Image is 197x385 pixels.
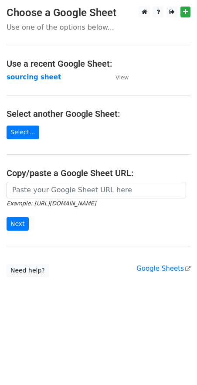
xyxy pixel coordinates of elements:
h3: Choose a Google Sheet [7,7,190,19]
h4: Use a recent Google Sheet: [7,58,190,69]
a: Google Sheets [136,265,190,273]
small: View [115,74,129,81]
a: sourcing sheet [7,73,61,81]
small: Example: [URL][DOMAIN_NAME] [7,200,96,207]
p: Use one of the options below... [7,23,190,32]
h4: Copy/paste a Google Sheet URL: [7,168,190,178]
iframe: Chat Widget [153,343,197,385]
h4: Select another Google Sheet: [7,109,190,119]
input: Paste your Google Sheet URL here [7,182,186,198]
a: Need help? [7,264,49,277]
input: Next [7,217,29,231]
a: Select... [7,126,39,139]
a: View [107,73,129,81]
